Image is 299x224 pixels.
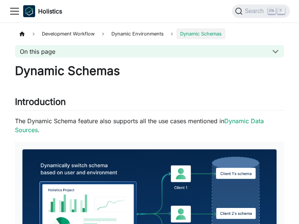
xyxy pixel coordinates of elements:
button: Search (Ctrl+K) [232,4,290,18]
span: Search [243,8,268,15]
span: Dynamic Schemas [176,28,225,39]
img: Holistics [23,5,35,17]
a: HolisticsHolistics [23,5,62,17]
b: Holistics [38,7,62,16]
button: Toggle navigation bar [9,6,20,17]
p: The Dynamic Schema feature also supports all the use cases mentioned in . [15,116,284,134]
kbd: K [277,7,285,14]
span: Development Workflow [38,28,98,39]
span: Dynamic Environments [108,28,167,39]
button: On this page [15,45,284,57]
a: Home page [15,28,29,39]
h2: Introduction [15,96,284,111]
nav: Breadcrumbs [15,28,284,39]
h1: Dynamic Schemas [15,63,284,78]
